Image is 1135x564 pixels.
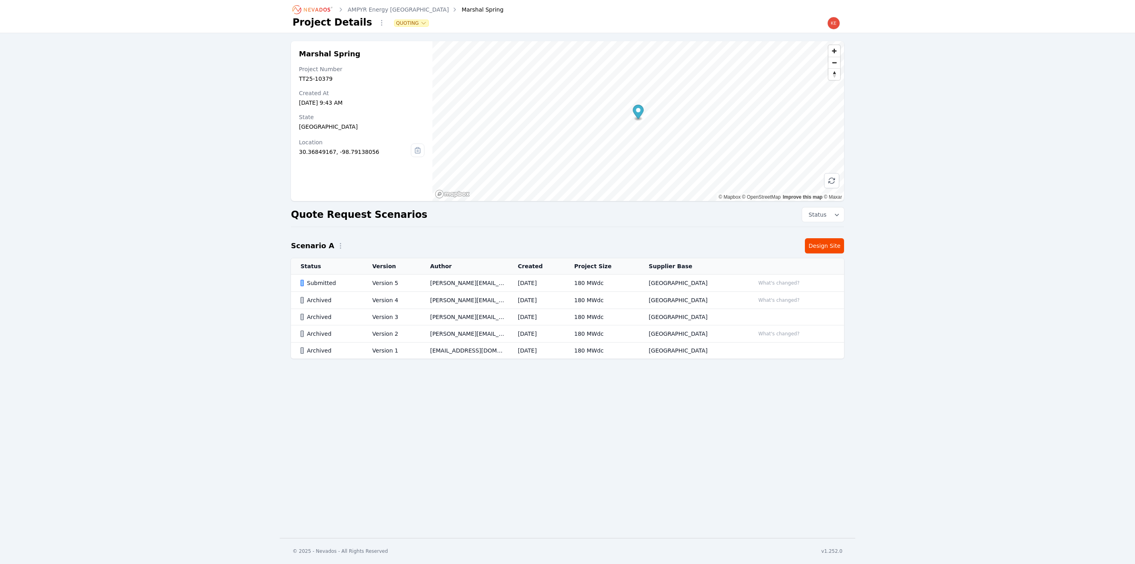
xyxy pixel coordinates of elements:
[639,292,745,309] td: [GEOGRAPHIC_DATA]
[299,75,424,83] div: TT25-10379
[420,292,508,309] td: [PERSON_NAME][EMAIL_ADDRESS][PERSON_NAME][DOMAIN_NAME]
[639,325,745,343] td: [GEOGRAPHIC_DATA]
[293,548,388,554] div: © 2025 - Nevados - All Rights Reserved
[508,258,565,275] th: Created
[363,325,421,343] td: Version 2
[363,309,421,325] td: Version 3
[394,20,428,26] button: Quoting
[291,325,844,343] tr: ArchivedVersion 2[PERSON_NAME][EMAIL_ADDRESS][PERSON_NAME][DOMAIN_NAME][DATE]180 MWdc[GEOGRAPHIC_...
[435,189,470,199] a: Mapbox homepage
[420,275,508,292] td: [PERSON_NAME][EMAIL_ADDRESS][PERSON_NAME][DOMAIN_NAME]
[301,330,359,338] div: Archived
[742,194,781,200] a: OpenStreetMap
[301,279,359,287] div: Submitted
[755,296,803,305] button: What's changed?
[363,292,421,309] td: Version 4
[828,69,840,80] span: Reset bearing to north
[420,325,508,343] td: [PERSON_NAME][EMAIL_ADDRESS][PERSON_NAME][DOMAIN_NAME]
[827,17,840,30] img: kevin.west@nevados.solar
[299,113,424,121] div: State
[805,238,844,253] a: Design Site
[719,194,741,200] a: Mapbox
[348,6,449,14] a: AMPYR Energy [GEOGRAPHIC_DATA]
[565,325,639,343] td: 180 MWdc
[291,292,844,309] tr: ArchivedVersion 4[PERSON_NAME][EMAIL_ADDRESS][PERSON_NAME][DOMAIN_NAME][DATE]180 MWdc[GEOGRAPHIC_...
[291,275,844,292] tr: SubmittedVersion 5[PERSON_NAME][EMAIL_ADDRESS][PERSON_NAME][DOMAIN_NAME][DATE]180 MWdc[GEOGRAPHIC...
[508,292,565,309] td: [DATE]
[420,309,508,325] td: [PERSON_NAME][EMAIL_ADDRESS][PERSON_NAME][DOMAIN_NAME]
[299,49,424,59] h2: Marshal Spring
[565,275,639,292] td: 180 MWdc
[291,343,844,359] tr: ArchivedVersion 1[EMAIL_ADDRESS][DOMAIN_NAME][DATE]180 MWdc[GEOGRAPHIC_DATA]
[828,45,840,57] button: Zoom in
[828,57,840,68] button: Zoom out
[301,313,359,321] div: Archived
[565,258,639,275] th: Project Size
[420,258,508,275] th: Author
[420,343,508,359] td: [EMAIL_ADDRESS][DOMAIN_NAME]
[291,240,334,251] h2: Scenario A
[432,41,844,201] canvas: Map
[565,292,639,309] td: 180 MWdc
[363,258,421,275] th: Version
[293,3,504,16] nav: Breadcrumb
[755,279,803,287] button: What's changed?
[639,309,745,325] td: [GEOGRAPHIC_DATA]
[291,258,363,275] th: Status
[508,275,565,292] td: [DATE]
[508,309,565,325] td: [DATE]
[633,105,643,121] div: Map marker
[639,343,745,359] td: [GEOGRAPHIC_DATA]
[291,208,427,221] h2: Quote Request Scenarios
[565,343,639,359] td: 180 MWdc
[299,89,424,97] div: Created At
[783,194,822,200] a: Improve this map
[755,329,803,338] button: What's changed?
[828,68,840,80] button: Reset bearing to north
[299,123,424,131] div: [GEOGRAPHIC_DATA]
[293,16,372,29] h1: Project Details
[363,343,421,359] td: Version 1
[301,347,359,355] div: Archived
[805,211,826,219] span: Status
[299,148,411,156] div: 30.36849167, -98.79138056
[508,343,565,359] td: [DATE]
[363,275,421,292] td: Version 5
[821,548,842,554] div: v1.252.0
[639,275,745,292] td: [GEOGRAPHIC_DATA]
[299,99,424,107] div: [DATE] 9:43 AM
[639,258,745,275] th: Supplier Base
[291,309,844,325] tr: ArchivedVersion 3[PERSON_NAME][EMAIL_ADDRESS][PERSON_NAME][DOMAIN_NAME][DATE]180 MWdc[GEOGRAPHIC_...
[802,207,844,222] button: Status
[299,65,424,73] div: Project Number
[299,138,411,146] div: Location
[565,309,639,325] td: 180 MWdc
[450,6,504,14] div: Marshal Spring
[508,325,565,343] td: [DATE]
[824,194,842,200] a: Maxar
[301,296,359,304] div: Archived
